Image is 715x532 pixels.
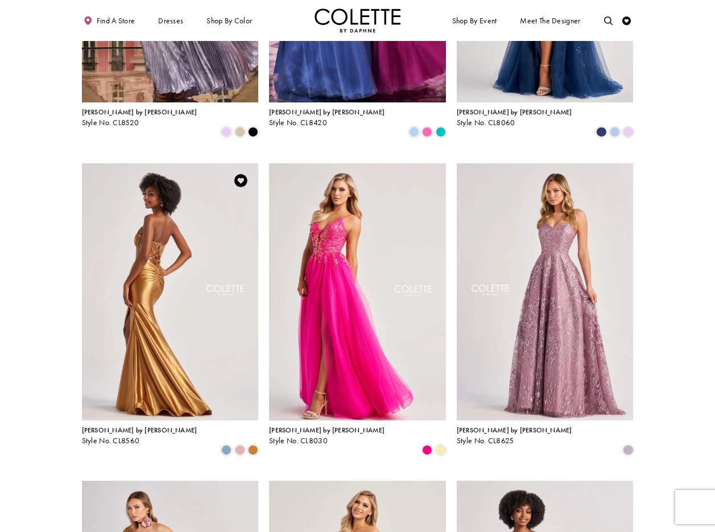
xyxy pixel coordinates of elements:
[315,9,401,32] img: Colette by Daphne
[221,445,232,455] i: Dusty Blue
[269,427,385,445] div: Colette by Daphne Style No. CL8030
[457,118,515,127] span: Style No. CL8060
[610,127,620,137] i: Bluebell
[269,118,327,127] span: Style No. CL8420
[596,127,606,137] i: Navy Blue
[82,426,197,435] span: [PERSON_NAME] by [PERSON_NAME]
[457,163,634,420] a: Visit Colette by Daphne Style No. CL8625 Page
[269,163,446,420] a: Visit Colette by Daphne Style No. CL8030 Page
[248,127,258,137] i: Black
[269,109,385,127] div: Colette by Daphne Style No. CL8420
[82,108,197,117] span: [PERSON_NAME] by [PERSON_NAME]
[452,17,497,25] span: Shop By Event
[623,127,633,137] i: Lilac
[436,127,446,137] i: Jade
[436,445,446,455] i: Sunshine
[82,163,259,420] a: Visit Colette by Daphne Style No. CL8560 Page
[221,127,232,137] i: Lilac
[82,436,140,446] span: Style No. CL8560
[82,9,137,32] a: Find a store
[457,427,572,445] div: Colette by Daphne Style No. CL8625
[235,127,245,137] i: Gold Dust
[235,445,245,455] i: Dusty Pink
[518,9,583,32] a: Meet the designer
[450,9,499,32] span: Shop By Event
[602,9,615,32] a: Toggle search
[457,436,514,446] span: Style No. CL8625
[248,445,258,455] i: Bronze
[82,427,197,445] div: Colette by Daphne Style No. CL8560
[156,9,185,32] span: Dresses
[457,108,572,117] span: [PERSON_NAME] by [PERSON_NAME]
[82,118,139,127] span: Style No. CL8520
[457,426,572,435] span: [PERSON_NAME] by [PERSON_NAME]
[422,127,432,137] i: Pink
[269,426,385,435] span: [PERSON_NAME] by [PERSON_NAME]
[269,108,385,117] span: [PERSON_NAME] by [PERSON_NAME]
[205,9,254,32] span: Shop by color
[409,127,419,137] i: Periwinkle
[97,17,135,25] span: Find a store
[623,445,633,455] i: Heather
[232,171,250,189] a: Add to Wishlist
[422,445,432,455] i: Hot Pink
[315,9,401,32] a: Visit Home Page
[621,9,634,32] a: Check Wishlist
[158,17,183,25] span: Dresses
[520,17,580,25] span: Meet the designer
[269,436,328,446] span: Style No. CL8030
[82,109,197,127] div: Colette by Daphne Style No. CL8520
[206,17,252,25] span: Shop by color
[457,109,572,127] div: Colette by Daphne Style No. CL8060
